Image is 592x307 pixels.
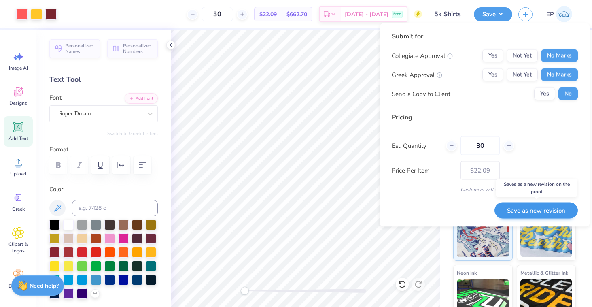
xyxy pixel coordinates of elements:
div: Saves as a new revision on the proof [496,179,577,197]
span: Add Text [8,135,28,142]
button: Yes [482,68,503,81]
div: Greek Approval [392,70,442,79]
img: Standard [457,217,509,257]
a: EP [543,6,576,22]
div: Accessibility label [241,287,249,295]
label: Font [49,93,62,102]
button: Switch to Greek Letters [107,130,158,137]
button: No Marks [541,49,578,62]
img: Puff Ink [520,217,573,257]
input: e.g. 7428 c [72,200,158,216]
span: $22.09 [259,10,277,19]
button: Add Font [125,93,158,104]
label: Color [49,185,158,194]
button: Not Yet [507,68,538,81]
span: Clipart & logos [5,241,32,254]
div: Send a Copy to Client [392,89,450,98]
label: Est. Quantity [392,141,440,150]
span: [DATE] - [DATE] [345,10,388,19]
button: No Marks [541,68,578,81]
span: EP [546,10,554,19]
button: Personalized Numbers [107,39,158,58]
label: Price Per Item [392,166,454,175]
span: Metallic & Glitter Ink [520,269,568,277]
input: Untitled Design [428,6,468,22]
span: $662.70 [286,10,307,19]
span: Personalized Numbers [123,43,153,54]
button: Yes [482,49,503,62]
span: Free [393,11,401,17]
span: Image AI [9,65,28,71]
input: – – [202,7,233,21]
button: Yes [534,87,555,100]
img: Ella Parastaran [556,6,572,22]
div: Text Tool [49,74,158,85]
label: Format [49,145,158,154]
div: Customers will see this price on HQ. [392,186,578,193]
button: Personalized Names [49,39,100,58]
span: Greek [12,206,25,212]
button: Save [474,7,512,21]
span: Upload [10,171,26,177]
span: Neon Ink [457,269,477,277]
div: Submit for [392,32,578,41]
button: Save as new revision [494,202,578,219]
button: Not Yet [507,49,538,62]
div: Pricing [392,113,578,122]
span: Decorate [8,283,28,289]
button: No [558,87,578,100]
input: – – [460,136,500,155]
span: Designs [9,100,27,107]
div: Collegiate Approval [392,51,453,60]
span: Personalized Names [65,43,95,54]
strong: Need help? [30,282,59,290]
